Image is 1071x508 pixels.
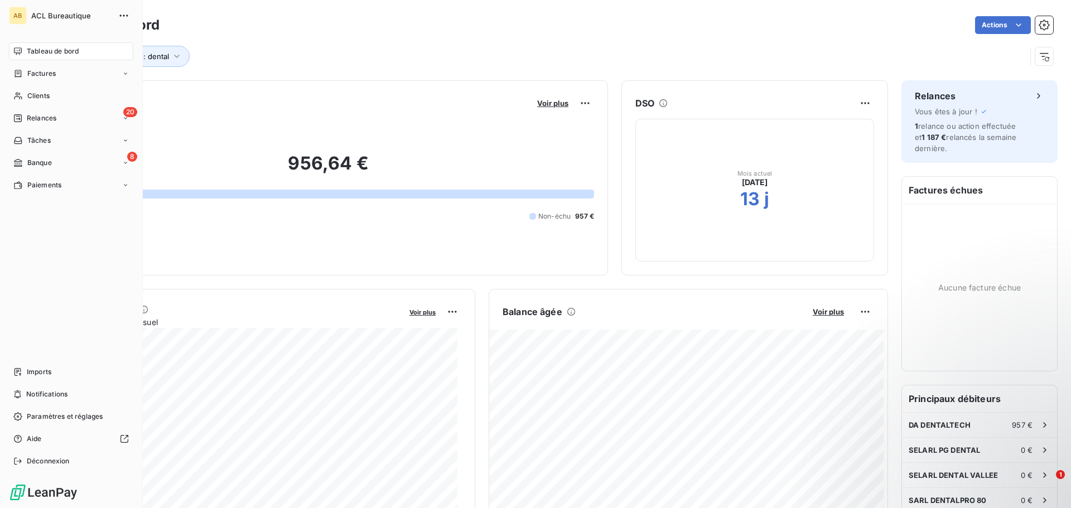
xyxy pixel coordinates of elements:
button: Voir plus [534,98,572,108]
span: 8 [127,152,137,162]
span: Aucune facture échue [938,282,1021,293]
span: Paiements [27,180,61,190]
span: Tableau de bord [27,46,79,56]
span: SARL DENTALPRO 80 [909,496,987,505]
button: Client : dental [104,46,190,67]
h6: Principaux débiteurs [902,385,1057,412]
span: Tâches [27,136,51,146]
iframe: Intercom notifications message [848,400,1071,478]
button: Voir plus [406,307,439,317]
div: AB [9,7,27,25]
span: 1 [1056,470,1065,479]
h2: 13 [740,188,760,210]
span: ACL Bureautique [31,11,112,20]
span: Imports [27,367,51,377]
a: Aide [9,430,133,448]
span: Vous êtes à jour ! [915,107,977,116]
h6: Factures échues [902,177,1057,204]
h6: Relances [915,89,956,103]
span: Chiffre d'affaires mensuel [63,316,402,328]
span: Mois actuel [737,170,773,177]
span: [DATE] [742,177,768,188]
span: Notifications [26,389,67,399]
span: Aide [27,434,42,444]
h2: 956,64 € [63,152,594,186]
span: Déconnexion [27,456,70,466]
span: Client : dental [121,52,169,61]
button: Voir plus [809,307,847,317]
h6: Balance âgée [503,305,562,318]
span: 1 [915,122,918,130]
span: Voir plus [537,99,568,108]
button: Actions [975,16,1031,34]
span: Voir plus [409,308,436,316]
span: 20 [123,107,137,117]
span: Non-échu [538,211,571,221]
span: Paramètres et réglages [27,412,103,422]
span: Relances [27,113,56,123]
span: 0 € [1021,496,1033,505]
img: Logo LeanPay [9,483,78,501]
span: relance ou action effectuée et relancés la semaine dernière. [915,122,1016,153]
span: 957 € [575,211,594,221]
span: Clients [27,91,50,101]
span: Banque [27,158,52,168]
span: 1 187 € [922,133,946,142]
h6: DSO [635,96,654,110]
span: Voir plus [813,307,844,316]
span: Factures [27,69,56,79]
h2: j [764,188,769,210]
iframe: Intercom live chat [1033,470,1060,497]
